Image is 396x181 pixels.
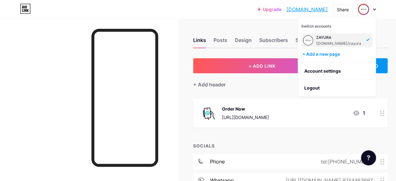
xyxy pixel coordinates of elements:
div: Links [193,36,206,48]
a: Upgrade [258,7,281,12]
div: [DOMAIN_NAME]/zayura [316,41,363,46]
div: Subscribers [259,36,288,48]
a: Account settings [298,63,376,80]
li: Logout [298,80,376,96]
div: Order Now [222,106,269,112]
div: Design [235,36,252,48]
div: + Add a new page [302,51,373,57]
div: Share [337,6,349,13]
div: + Add header [193,81,226,88]
span: Switch accounts [301,24,332,28]
img: Order Now [201,105,217,121]
div: 1 [352,109,365,117]
div: [URL][DOMAIN_NAME] [222,114,269,121]
div: SOCIALS [193,142,388,149]
a: [DOMAIN_NAME] [286,6,328,13]
div: phone [210,158,225,165]
img: zayura [358,4,368,14]
div: Stats [296,36,308,48]
div: tel:[PHONE_NUMBER] [311,158,380,165]
img: zayura [303,35,313,45]
div: Posts [213,36,227,48]
span: + ADD LINK [249,63,275,69]
button: + ADD LINK [193,58,331,73]
div: ZAYURA [316,35,363,40]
